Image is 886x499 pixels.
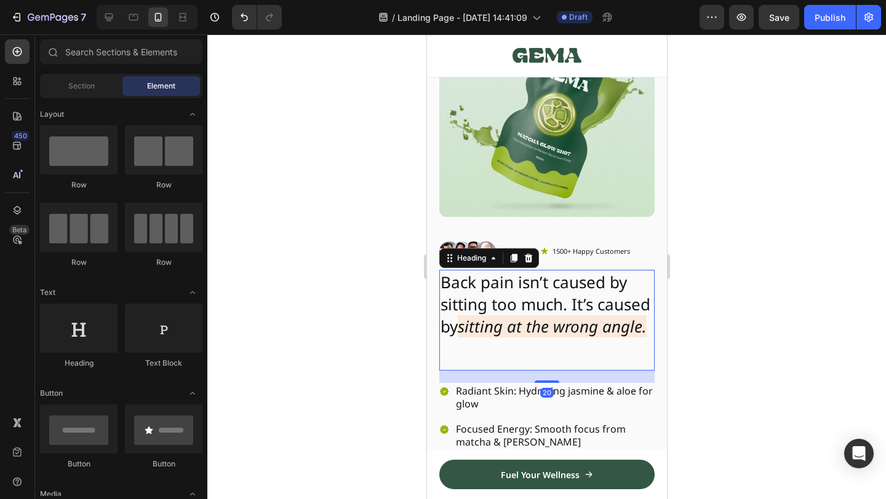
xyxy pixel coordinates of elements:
[12,207,69,227] img: gempages_432750572815254551-354b0b53-b64f-4e13-8666-ba9611805631.png
[14,237,226,325] p: ⁠⁠⁠⁠⁠⁠⁠
[183,283,202,302] span: Toggle open
[40,287,55,298] span: Text
[40,458,118,470] div: Button
[125,458,202,470] div: Button
[29,350,226,376] p: Radiant Skin: Hydrating jasmine & aloe for glow
[183,104,202,124] span: Toggle open
[125,358,202,369] div: Text Block
[5,5,92,29] button: 7
[125,179,202,191] div: Row
[183,383,202,403] span: Toggle open
[147,81,175,92] span: Element
[844,439,874,468] div: Open Intercom Messenger
[81,10,86,25] p: 7
[68,81,95,92] span: Section
[40,109,64,120] span: Layout
[40,358,118,369] div: Heading
[40,39,202,64] input: Search Sections & Elements
[392,11,395,24] span: /
[12,131,30,141] div: 450
[125,257,202,268] div: Row
[569,12,588,23] span: Draft
[113,353,127,363] div: 20
[40,257,118,268] div: Row
[759,5,799,29] button: Save
[804,5,856,29] button: Publish
[126,213,203,221] p: 1500+ Happy Customers
[29,388,226,414] p: Focused Energy: Smooth focus from matcha & [PERSON_NAME]
[769,12,789,23] span: Save
[232,5,282,29] div: Undo/Redo
[12,235,228,326] h2: Rich Text Editor. Editing area: main
[397,11,527,24] span: Landing Page - [DATE] 14:41:09
[40,388,63,399] span: Button
[9,225,30,235] div: Beta
[31,281,220,303] i: sitting at the wrong angle.
[14,237,223,303] span: Back pain isn’t caused by sitting too much. It’s caused by
[427,34,667,499] iframe: Design area
[40,179,118,191] div: Row
[28,218,62,229] div: Heading
[815,11,845,24] div: Publish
